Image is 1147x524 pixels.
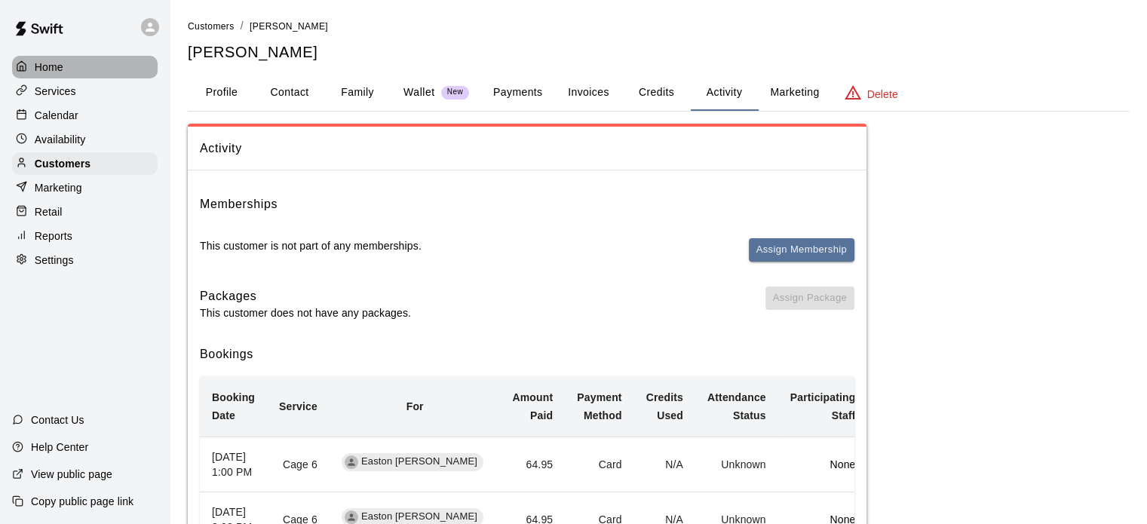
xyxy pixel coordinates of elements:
p: Wallet [403,84,435,100]
a: Availability [12,128,158,151]
b: Credits Used [646,391,683,421]
li: / [241,18,244,34]
a: Settings [12,249,158,271]
a: Customers [12,152,158,175]
p: Settings [35,253,74,268]
b: Service [279,400,317,412]
b: Booking Date [212,391,255,421]
div: Easton Sorg [345,455,358,469]
p: This customer is not part of any memberships. [200,238,422,253]
h5: [PERSON_NAME] [188,42,1129,63]
th: [DATE] 1:00 PM [200,437,267,492]
div: Easton Sorg [345,510,358,524]
p: Home [35,60,63,75]
p: Reports [35,228,72,244]
td: N/A [634,437,695,492]
p: Copy public page link [31,494,133,509]
p: Marketing [35,180,82,195]
button: Contact [256,75,324,111]
p: None [790,457,856,472]
button: Payments [481,75,554,111]
p: Availability [35,132,86,147]
b: Payment Method [577,391,621,421]
td: Unknown [695,437,778,492]
button: Activity [690,75,758,111]
span: Customers [188,21,235,32]
p: This customer does not have any packages. [200,305,411,320]
h6: Memberships [200,195,278,214]
button: Family [324,75,391,111]
button: Invoices [554,75,622,111]
span: Activity [200,139,854,158]
button: Marketing [758,75,831,111]
span: [PERSON_NAME] [250,21,328,32]
nav: breadcrumb [188,18,1129,35]
a: Calendar [12,104,158,127]
a: Services [12,80,158,103]
b: For [406,400,424,412]
td: Cage 6 [267,437,330,492]
a: Customers [188,20,235,32]
b: Participating Staff [790,391,856,421]
p: Services [35,84,76,99]
a: Marketing [12,176,158,199]
h6: Bookings [200,345,854,364]
p: Help Center [31,440,88,455]
p: Calendar [35,108,78,123]
a: Reports [12,225,158,247]
button: Profile [188,75,256,111]
p: View public page [31,467,112,482]
span: Easton [PERSON_NAME] [355,455,483,469]
p: Delete [867,87,898,102]
h6: Packages [200,287,411,306]
td: 64.95 [500,437,565,492]
span: You don't have any packages [765,287,854,321]
b: Amount Paid [512,391,553,421]
a: Retail [12,201,158,223]
button: Assign Membership [749,238,854,262]
span: Easton [PERSON_NAME] [355,510,483,524]
div: basic tabs example [188,75,1129,111]
p: Contact Us [31,412,84,427]
td: Card [565,437,633,492]
span: New [441,87,469,97]
button: Credits [622,75,690,111]
b: Attendance Status [707,391,766,421]
p: Retail [35,204,63,219]
p: Customers [35,156,90,171]
a: Home [12,56,158,78]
